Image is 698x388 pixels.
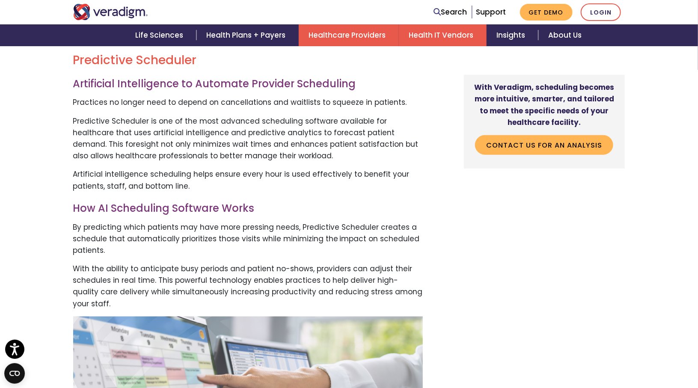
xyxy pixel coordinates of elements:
[528,345,688,378] iframe: Drift Chat Widget
[73,97,423,108] p: Practices no longer need to depend on cancellations and waitlists to squeeze in patients.
[73,78,423,90] h3: Artificial Intelligence to Automate Provider Scheduling
[474,82,614,127] strong: With Veradigm, scheduling becomes more intuitive, smarter, and tailored to meet the specific need...
[520,4,573,21] a: Get Demo
[4,363,25,384] button: Open CMP widget
[196,24,299,46] a: Health Plans + Payers
[73,169,423,192] p: Artificial intelligence scheduling helps ensure every hour is used effectively to benefit your pa...
[475,135,613,155] a: Contact us for an Analysis
[476,7,506,17] a: Support
[73,202,423,215] h3: How AI Scheduling Software Works
[125,24,196,46] a: Life Sciences
[538,24,592,46] a: About Us
[581,3,621,21] a: Login
[299,24,399,46] a: Healthcare Providers
[399,24,487,46] a: Health IT Vendors
[73,263,423,310] p: With the ability to anticipate busy periods and patient no-shows, providers can adjust their sche...
[487,24,538,46] a: Insights
[73,4,148,20] img: Veradigm logo
[73,53,423,68] h2: Predictive Scheduler
[73,222,423,257] p: By predicting which patients may have more pressing needs, Predictive Scheduler creates a schedul...
[73,116,423,162] p: Predictive Scheduler is one of the most advanced scheduling software available for healthcare tha...
[434,6,467,18] a: Search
